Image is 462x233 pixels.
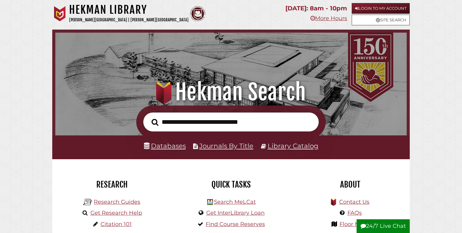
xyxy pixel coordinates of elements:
a: Site Search [352,15,410,25]
p: [PERSON_NAME][GEOGRAPHIC_DATA] | [PERSON_NAME][GEOGRAPHIC_DATA] [69,16,189,23]
img: Hekman Library Logo [207,199,213,205]
a: FAQs [347,210,362,216]
a: Journals By Title [199,142,253,150]
img: Calvin Theological Seminary [190,6,205,21]
a: Search MeLCat [214,199,256,205]
a: Get InterLibrary Loan [206,210,265,216]
img: Calvin University [52,6,68,21]
a: Get Research Help [90,210,142,216]
a: Login to My Account [352,3,410,14]
a: Research Guides [94,199,140,205]
i: Search [152,118,158,126]
a: Floor Maps [339,221,370,228]
h2: Quick Tasks [176,179,286,190]
h1: Hekman Library [69,3,189,16]
button: Search [148,117,161,128]
a: Citation 101 [101,221,132,228]
p: [DATE]: 8am - 10pm [285,3,347,14]
a: Contact Us [339,199,369,205]
h1: Hekman Search [62,79,400,106]
a: More Hours [310,15,347,22]
a: Find Course Reserves [206,221,265,228]
h2: Research [57,179,167,190]
img: Hekman Library Logo [83,198,92,207]
a: Databases [144,142,186,150]
a: Library Catalog [268,142,318,150]
h2: About [295,179,405,190]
